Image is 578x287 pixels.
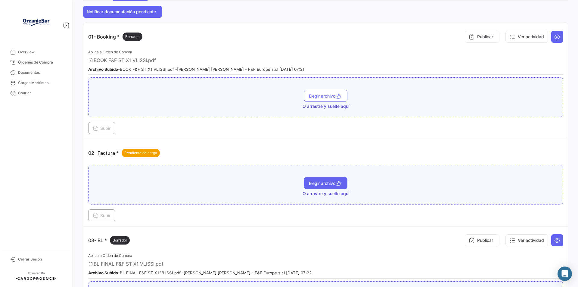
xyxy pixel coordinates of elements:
[18,90,65,96] span: Courier
[94,261,163,267] span: BL FINAL F&F ST X1 VLISSI.pdf
[304,177,347,189] button: Elegir archivo
[5,47,67,57] a: Overview
[18,49,65,55] span: Overview
[88,236,130,245] p: 03- BL *
[18,257,65,262] span: Cerrar Sesión
[88,50,132,54] span: Aplica a Orden de Compra
[113,238,127,243] span: Borrador
[303,191,349,197] span: O arrastre y suelte aquí
[5,57,67,67] a: Órdenes de Compra
[5,67,67,78] a: Documentos
[5,88,67,98] a: Courier
[309,181,343,186] span: Elegir archivo
[21,7,51,37] img: Logo+OrganicSur.png
[303,103,349,109] span: O arrastre y suelte aquí
[88,33,142,41] p: 01- Booking *
[505,234,548,246] button: Ver actividad
[88,122,115,134] button: Subir
[88,270,312,275] small: - BL FINAL F&F ST X1 VLISSI.pdf - [PERSON_NAME] [PERSON_NAME] - F&F Europe s.r.l [DATE] 07:22
[94,57,156,63] span: BOOK F&F ST X1 VLISSI.pdf
[88,149,160,157] p: 02- Factura *
[5,78,67,88] a: Cargas Marítimas
[88,270,118,275] b: Archivo Subido
[88,253,132,258] span: Aplica a Orden de Compra
[18,80,65,86] span: Cargas Marítimas
[505,31,548,43] button: Ver actividad
[18,70,65,75] span: Documentos
[88,67,304,72] small: - BOOK F&F ST X1 VLISSI.pdf - [PERSON_NAME] [PERSON_NAME] - F&F Europe s.r.l [DATE] 07:21
[93,213,110,218] span: Subir
[88,209,115,221] button: Subir
[83,6,162,18] button: Notificar documentación pendiente
[125,34,140,39] span: Borrador
[309,93,343,98] span: Elegir archivo
[465,31,499,43] button: Publicar
[18,60,65,65] span: Órdenes de Compra
[88,67,118,72] b: Archivo Subido
[124,150,157,156] span: Pendiente de carga
[93,126,110,131] span: Subir
[304,90,347,102] button: Elegir archivo
[558,267,572,281] div: Abrir Intercom Messenger
[465,234,499,246] button: Publicar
